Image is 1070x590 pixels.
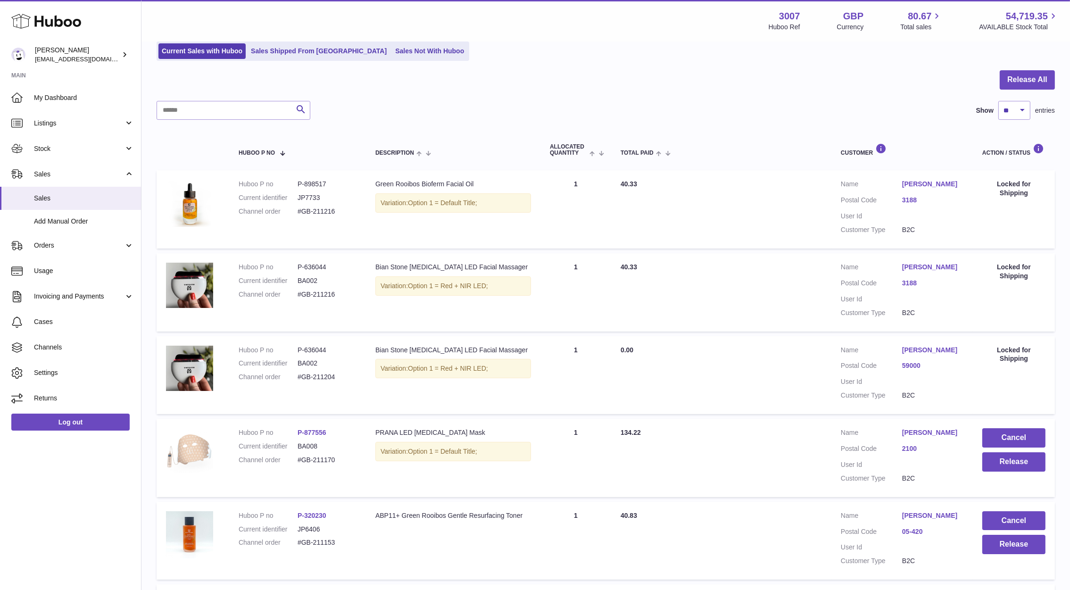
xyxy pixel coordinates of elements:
dt: Name [841,263,902,274]
dt: Huboo P no [239,428,298,437]
dd: #GB-211153 [298,538,357,547]
span: My Dashboard [34,93,134,102]
dd: JP7733 [298,193,357,202]
dt: User Id [841,377,902,386]
dd: BA002 [298,359,357,368]
img: 30071708964935.jpg [166,346,213,391]
div: Locked for Shipping [982,346,1045,364]
dt: Huboo P no [239,511,298,520]
div: Bian Stone [MEDICAL_DATA] LED Facial Massager [375,346,531,355]
dt: Name [841,428,902,440]
a: [PERSON_NAME] [902,346,963,355]
div: ABP11+ Green Rooibos Gentle Resurfacing Toner [375,511,531,520]
dt: Huboo P no [239,263,298,272]
div: Bian Stone [MEDICAL_DATA] LED Facial Massager [375,263,531,272]
dt: Current identifier [239,525,298,534]
dt: Customer Type [841,557,902,565]
div: Action / Status [982,143,1045,156]
div: Variation: [375,276,531,296]
dt: Current identifier [239,276,298,285]
dd: #GB-211216 [298,290,357,299]
span: Sales [34,194,134,203]
dt: Name [841,346,902,357]
div: Locked for Shipping [982,263,1045,281]
button: Cancel [982,428,1045,448]
span: Option 1 = Red + NIR LED; [408,365,488,372]
a: P-877556 [298,429,326,436]
dt: Postal Code [841,527,902,539]
dt: Name [841,511,902,523]
div: Currency [837,23,864,32]
span: Sales [34,170,124,179]
td: 1 [540,253,611,332]
img: 30071704385433.jpg [166,428,213,475]
div: [PERSON_NAME] [35,46,120,64]
dd: #GB-211204 [298,373,357,382]
dt: Customer Type [841,225,902,234]
dd: JP6406 [298,525,357,534]
span: AVAILABLE Stock Total [979,23,1059,32]
dd: #GB-211170 [298,456,357,465]
dd: P-898517 [298,180,357,189]
a: Current Sales with Huboo [158,43,246,59]
dd: P-636044 [298,346,357,355]
div: Customer [841,143,963,156]
span: 40.33 [621,263,637,271]
td: 1 [540,502,611,580]
span: Listings [34,119,124,128]
dt: Customer Type [841,474,902,483]
dt: Channel order [239,290,298,299]
dt: Customer Type [841,391,902,400]
a: 59000 [902,361,963,370]
span: Option 1 = Default Title; [408,199,477,207]
strong: 3007 [779,10,800,23]
img: 30071708964935.jpg [166,263,213,308]
strong: GBP [843,10,863,23]
span: Total paid [621,150,654,156]
span: Total sales [900,23,942,32]
a: Sales Not With Huboo [392,43,467,59]
div: Variation: [375,442,531,461]
a: P-320230 [298,512,326,519]
dt: Name [841,180,902,191]
dt: Channel order [239,538,298,547]
a: 54,719.35 AVAILABLE Stock Total [979,10,1059,32]
dt: User Id [841,295,902,304]
span: Add Manual Order [34,217,134,226]
dd: P-636044 [298,263,357,272]
span: Stock [34,144,124,153]
span: 40.33 [621,180,637,188]
dd: B2C [902,557,963,565]
dt: User Id [841,460,902,469]
dt: Postal Code [841,361,902,373]
dt: Channel order [239,207,298,216]
span: 80.67 [908,10,931,23]
dd: BA008 [298,442,357,451]
a: Sales Shipped From [GEOGRAPHIC_DATA] [248,43,390,59]
td: 1 [540,419,611,497]
a: 3188 [902,196,963,205]
dt: Channel order [239,373,298,382]
td: 1 [540,336,611,415]
dt: Huboo P no [239,180,298,189]
span: Description [375,150,414,156]
span: 0.00 [621,346,633,354]
span: [EMAIL_ADDRESS][DOMAIN_NAME] [35,55,139,63]
img: 30071654760643.jpg [166,511,213,558]
button: Cancel [982,511,1045,531]
span: 134.22 [621,429,641,436]
dt: Current identifier [239,193,298,202]
span: ALLOCATED Quantity [550,144,587,156]
span: entries [1035,106,1055,115]
div: PRANA LED [MEDICAL_DATA] Mask [375,428,531,437]
dt: User Id [841,543,902,552]
span: Option 1 = Default Title; [408,448,477,455]
button: Release [982,535,1045,554]
span: Invoicing and Payments [34,292,124,301]
button: Release [982,452,1045,472]
div: Variation: [375,359,531,378]
dd: B2C [902,308,963,317]
span: Returns [34,394,134,403]
dt: Current identifier [239,442,298,451]
dt: Customer Type [841,308,902,317]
